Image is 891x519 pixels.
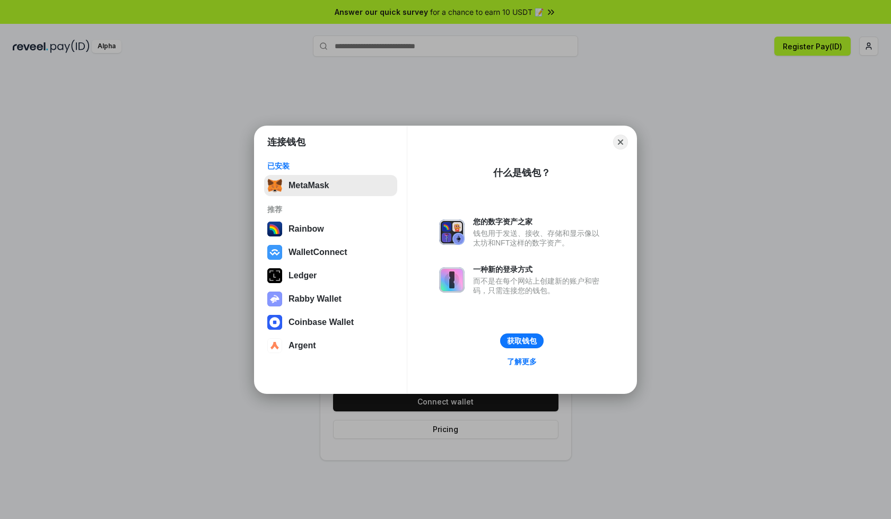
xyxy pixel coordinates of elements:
[439,219,465,245] img: svg+xml,%3Csvg%20xmlns%3D%22http%3A%2F%2Fwww.w3.org%2F2000%2Fsvg%22%20fill%3D%22none%22%20viewBox...
[473,217,605,226] div: 您的数字资产之家
[267,338,282,353] img: svg+xml,%3Csvg%20width%3D%2228%22%20height%3D%2228%22%20viewBox%3D%220%200%2028%2028%22%20fill%3D...
[289,271,317,280] div: Ledger
[267,292,282,306] img: svg+xml,%3Csvg%20xmlns%3D%22http%3A%2F%2Fwww.w3.org%2F2000%2Fsvg%22%20fill%3D%22none%22%20viewBox...
[473,276,605,295] div: 而不是在每个网站上创建新的账户和密码，只需连接您的钱包。
[473,265,605,274] div: 一种新的登录方式
[289,318,354,327] div: Coinbase Wallet
[439,267,465,293] img: svg+xml,%3Csvg%20xmlns%3D%22http%3A%2F%2Fwww.w3.org%2F2000%2Fsvg%22%20fill%3D%22none%22%20viewBox...
[264,288,397,310] button: Rabby Wallet
[267,245,282,260] img: svg+xml,%3Csvg%20width%3D%2228%22%20height%3D%2228%22%20viewBox%3D%220%200%2028%2028%22%20fill%3D...
[501,355,543,368] a: 了解更多
[289,294,342,304] div: Rabby Wallet
[289,224,324,234] div: Rainbow
[264,265,397,286] button: Ledger
[264,312,397,333] button: Coinbase Wallet
[267,268,282,283] img: svg+xml,%3Csvg%20xmlns%3D%22http%3A%2F%2Fwww.w3.org%2F2000%2Fsvg%22%20width%3D%2228%22%20height%3...
[473,228,605,248] div: 钱包用于发送、接收、存储和显示像以太坊和NFT这样的数字资产。
[493,166,551,179] div: 什么是钱包？
[267,222,282,236] img: svg+xml,%3Csvg%20width%3D%22120%22%20height%3D%22120%22%20viewBox%3D%220%200%20120%20120%22%20fil...
[267,315,282,330] img: svg+xml,%3Csvg%20width%3D%2228%22%20height%3D%2228%22%20viewBox%3D%220%200%2028%2028%22%20fill%3D...
[264,175,397,196] button: MetaMask
[289,248,347,257] div: WalletConnect
[264,335,397,356] button: Argent
[507,357,537,366] div: 了解更多
[613,135,628,149] button: Close
[264,242,397,263] button: WalletConnect
[267,136,305,148] h1: 连接钱包
[267,205,394,214] div: 推荐
[289,341,316,350] div: Argent
[267,178,282,193] img: svg+xml,%3Csvg%20fill%3D%22none%22%20height%3D%2233%22%20viewBox%3D%220%200%2035%2033%22%20width%...
[289,181,329,190] div: MetaMask
[507,336,537,346] div: 获取钱包
[500,333,544,348] button: 获取钱包
[267,161,394,171] div: 已安装
[264,218,397,240] button: Rainbow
